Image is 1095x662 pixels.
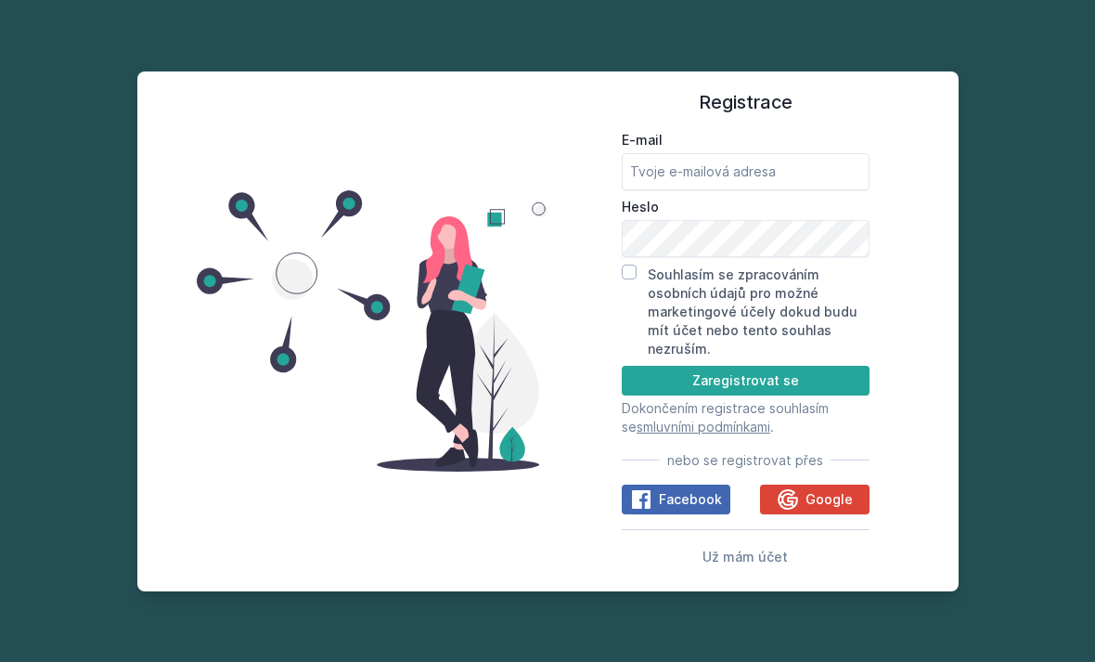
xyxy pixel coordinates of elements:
[637,419,770,435] a: smluvními podmínkami
[622,485,730,514] button: Facebook
[622,399,870,436] p: Dokončením registrace souhlasím se .
[702,549,788,565] span: Už mám účet
[622,198,870,216] label: Heslo
[622,131,870,149] label: E-mail
[760,485,869,514] button: Google
[622,88,870,116] h1: Registrace
[805,490,853,509] span: Google
[622,366,870,396] button: Zaregistrovat se
[648,266,857,357] label: Souhlasím se zpracováním osobních údajů pro možné marketingové účely dokud budu mít účet nebo ten...
[622,153,870,190] input: Tvoje e-mailová adresa
[702,545,788,567] button: Už mám účet
[659,490,722,509] span: Facebook
[667,451,823,470] span: nebo se registrovat přes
